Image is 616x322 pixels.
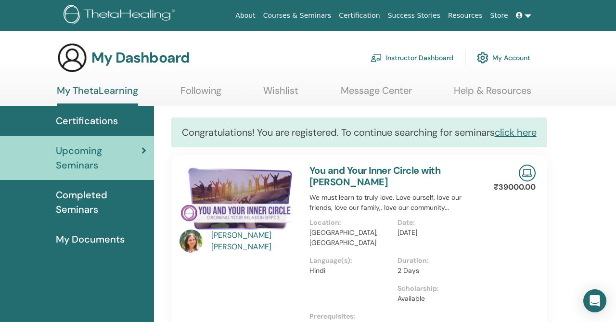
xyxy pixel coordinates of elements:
[211,230,300,253] a: [PERSON_NAME] [PERSON_NAME]
[309,218,392,228] p: Location :
[180,85,221,103] a: Following
[259,7,335,25] a: Courses & Seminars
[454,85,531,103] a: Help & Resources
[180,230,203,253] img: default.jpg
[56,232,125,246] span: My Documents
[494,181,536,193] p: ₹39000.00
[371,53,382,62] img: chalkboard-teacher.svg
[398,283,480,294] p: Scholarship :
[57,42,88,73] img: generic-user-icon.jpg
[309,266,392,276] p: Hindi
[444,7,487,25] a: Resources
[477,50,488,66] img: cog.svg
[56,143,141,172] span: Upcoming Seminars
[519,165,536,181] img: Live Online Seminar
[64,5,179,26] img: logo.png
[371,47,453,68] a: Instructor Dashboard
[57,85,138,106] a: My ThetaLearning
[398,266,480,276] p: 2 Days
[477,47,530,68] a: My Account
[495,126,537,139] a: click here
[231,7,259,25] a: About
[341,85,412,103] a: Message Center
[309,193,486,213] p: We must learn to truly love. Love ourself, love our friends, love our family,, love our community...
[309,164,440,188] a: You and Your Inner Circle with [PERSON_NAME]
[384,7,444,25] a: Success Stories
[398,256,480,266] p: Duration :
[263,85,298,103] a: Wishlist
[583,289,606,312] div: Open Intercom Messenger
[91,49,190,66] h3: My Dashboard
[398,228,480,238] p: [DATE]
[180,165,298,232] img: You and Your Inner Circle
[309,228,392,248] p: [GEOGRAPHIC_DATA], [GEOGRAPHIC_DATA]
[335,7,384,25] a: Certification
[56,188,146,217] span: Completed Seminars
[398,218,480,228] p: Date :
[309,311,486,322] p: Prerequisites :
[398,294,480,304] p: Available
[487,7,512,25] a: Store
[171,117,547,147] div: Congratulations! You are registered. To continue searching for seminars
[56,114,118,128] span: Certifications
[309,256,392,266] p: Language(s) :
